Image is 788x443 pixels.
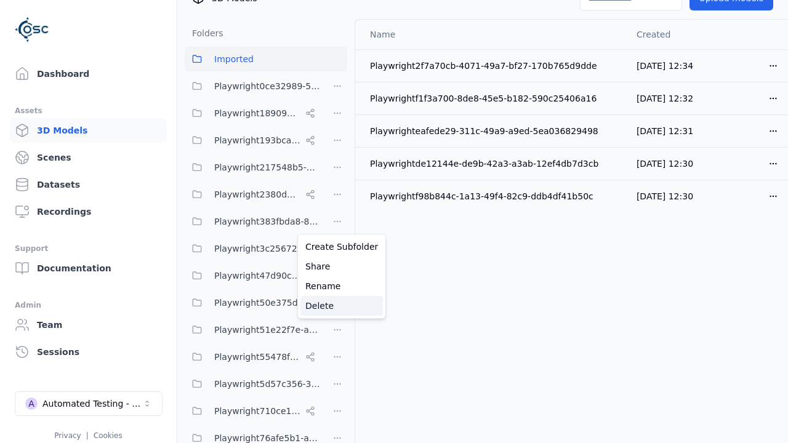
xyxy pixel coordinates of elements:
a: Delete [300,296,383,316]
a: Rename [300,276,383,296]
a: Share [300,257,383,276]
a: Create Subfolder [300,237,383,257]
